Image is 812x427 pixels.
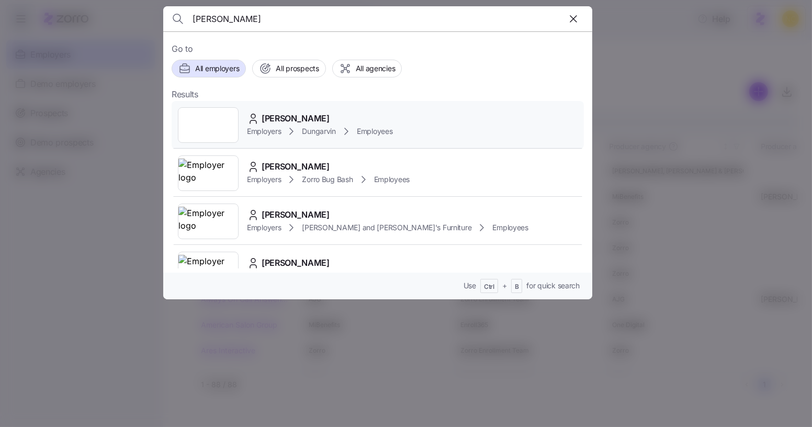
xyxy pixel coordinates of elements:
span: Employees [357,126,392,137]
button: All employers [172,60,246,77]
span: B [515,283,519,291]
span: [PERSON_NAME] and [PERSON_NAME]'s Furniture [302,222,471,233]
span: for quick search [526,280,580,291]
span: Employees [374,174,410,185]
span: All prospects [276,63,319,74]
button: All prospects [252,60,325,77]
span: Go to [172,42,584,55]
img: Employer logo [178,207,238,236]
span: Zorro Bug Bash [302,174,353,185]
button: All agencies [332,60,402,77]
span: [PERSON_NAME] [262,112,330,125]
img: Employer logo [178,159,238,188]
span: [PERSON_NAME] [262,256,330,269]
span: [PERSON_NAME] [262,208,330,221]
span: [PERSON_NAME] [262,160,330,173]
span: Results [172,88,198,101]
img: Employer logo [178,255,238,284]
span: Employers [247,222,281,233]
span: All agencies [356,63,396,74]
span: Employers [247,174,281,185]
span: Dungarvin [302,126,335,137]
span: + [502,280,507,291]
span: All employers [195,63,239,74]
span: Use [464,280,476,291]
span: Ctrl [484,283,494,291]
span: Employers [247,126,281,137]
span: Employees [492,222,528,233]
